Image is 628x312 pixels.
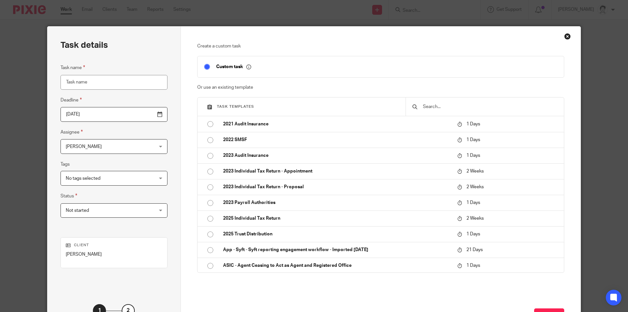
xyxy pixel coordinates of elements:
input: Pick a date [61,107,167,122]
p: ASIC - Agent Ceasing to Act as Agent and Registered Office [223,262,451,269]
p: Client [66,243,162,248]
span: 2 Weeks [466,185,484,189]
span: [PERSON_NAME] [66,144,102,149]
p: [PERSON_NAME] [66,251,162,258]
span: 2 Weeks [466,216,484,221]
p: 2023 Audit Insurance [223,152,451,159]
span: 1 Days [466,232,480,236]
label: Status [61,192,77,200]
input: Task name [61,75,167,90]
p: 2023 Payroll Authorities [223,199,451,206]
label: Task name [61,64,85,71]
span: 2 Weeks [466,169,484,174]
span: 21 Days [466,248,483,252]
span: No tags selected [66,176,100,181]
p: 2025 Individual Tax Return [223,215,451,222]
span: 1 Days [466,263,480,268]
label: Deadline [61,96,82,104]
span: 1 Days [466,153,480,158]
label: Tags [61,161,70,168]
p: 2022 SMSF [223,137,451,143]
p: Or use an existing template [197,84,565,91]
p: Custom task [216,64,251,70]
h2: Task details [61,40,108,51]
span: 1 Days [466,200,480,205]
span: 1 Days [466,122,480,126]
label: Assignee [61,128,83,136]
p: 2023 Individual Tax Return - Proposal [223,184,451,190]
p: App - Syft - Syft reporting engagement workflow - Imported [DATE] [223,247,451,253]
input: Search... [422,103,557,110]
p: 2021 Audit Insurance [223,121,451,127]
p: Create a custom task [197,43,565,49]
span: Task templates [217,105,254,108]
p: 2023 Individual Tax Return - Appointment [223,168,451,174]
div: Close this dialog window [564,33,571,40]
p: 2025 Trust Distribution [223,231,451,237]
span: Not started [66,208,89,213]
span: 1 Days [466,138,480,142]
